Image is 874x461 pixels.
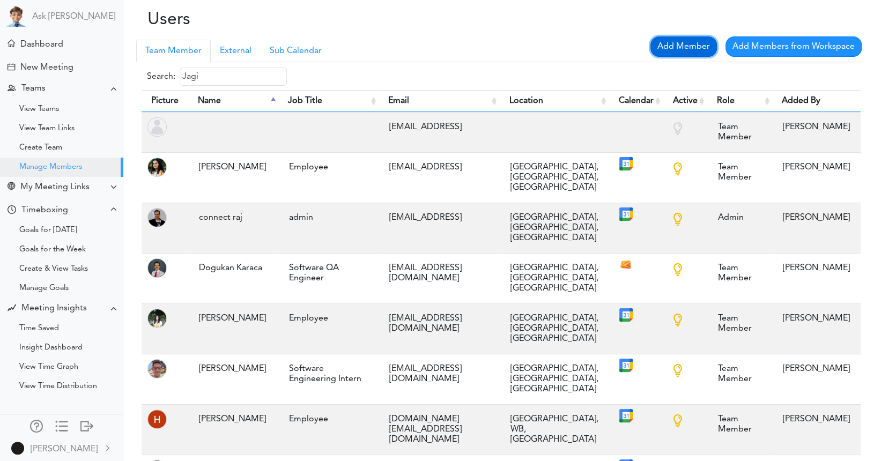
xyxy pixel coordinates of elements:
div: Team Member [712,258,767,289]
div: [EMAIL_ADDRESS][DOMAIN_NAME] [384,308,494,339]
div: Employee [284,308,373,329]
img: Google_Calendar_icon.png [619,359,633,372]
div: Team Member [712,359,767,390]
img: 9Bcb3JAAAABklEQVQDAAUOJtYnTEKTAAAAAElFTkSuQmCC [147,359,167,378]
div: connect raj [194,207,273,228]
div: View Time Distribution [19,384,97,389]
th: Location: activate to sort column ascending [499,90,609,112]
div: Goals for the Week [19,247,86,252]
img: Google_Calendar_icon.png [619,409,633,422]
img: Google_Calendar_icon.png [619,207,633,221]
div: Software Engineering Intern [284,359,373,390]
img: 9k= [11,442,24,455]
div: New Meeting [20,63,73,73]
img: Google_Calendar_icon.png [619,308,633,322]
div: [GEOGRAPHIC_DATA], [GEOGRAPHIC_DATA], [GEOGRAPHIC_DATA] [505,359,603,400]
div: [PERSON_NAME] [194,308,273,329]
img: 9k= [147,208,167,227]
div: Share Meeting Link [8,182,15,192]
th: Role: activate to sort column ascending [707,90,772,112]
div: [EMAIL_ADDRESS] [384,157,494,178]
h2: Users [131,10,366,30]
div: Software QA Engineer [284,258,373,289]
div: Dogukan Karaca [194,258,273,279]
div: [PERSON_NAME] [777,258,855,279]
img: hotmail-logo.png [619,258,633,271]
th: Job Title: activate to sort column ascending [278,90,379,112]
div: Timeboxing [21,205,68,215]
div: Manage Members [19,165,82,170]
div: [GEOGRAPHIC_DATA], [GEOGRAPHIC_DATA], [GEOGRAPHIC_DATA] [505,308,603,350]
div: [PERSON_NAME] [777,308,855,329]
label: Search: [147,68,287,86]
div: [GEOGRAPHIC_DATA], [GEOGRAPHIC_DATA], [GEOGRAPHIC_DATA] [505,157,603,198]
img: Google_Calendar_icon.png [619,157,633,170]
div: Dashboard [20,40,63,50]
div: Insight Dashboard [19,345,83,351]
th: Name: activate to sort column descending [188,90,278,112]
div: Manage Members and Externals [30,420,43,430]
div: [GEOGRAPHIC_DATA], [GEOGRAPHIC_DATA], [GEOGRAPHIC_DATA] [505,207,603,249]
div: [EMAIL_ADDRESS][DOMAIN_NAME] [384,258,494,289]
div: Time Your Goals [8,205,16,215]
a: External [211,40,261,62]
div: Team Member [712,308,767,339]
a: [PERSON_NAME] [1,436,122,460]
a: Team Member [136,40,211,62]
div: Manage Goals [19,286,69,291]
a: Sub Calendar [261,40,331,62]
div: Time Saved [19,326,59,331]
div: [PERSON_NAME] [777,117,855,138]
div: [PERSON_NAME] [194,409,273,430]
div: Meeting Dashboard [8,40,15,47]
div: Meeting Insights [21,303,87,314]
div: [PERSON_NAME] [777,359,855,380]
th: Calendar: activate to sort column ascending [609,90,663,112]
div: [PERSON_NAME] [194,359,273,380]
div: [PERSON_NAME] [777,157,855,178]
img: user-off.png [147,117,167,137]
div: Teams [21,84,46,94]
div: [PERSON_NAME] [31,443,98,456]
div: View Time Graph [19,365,78,370]
div: Create & View Tasks [19,266,88,272]
div: Team Member [712,117,767,148]
div: Create Team [19,145,62,151]
img: Z [147,258,167,278]
a: Change side menu [55,420,68,435]
a: Add Members from Workspace [725,36,862,57]
div: [GEOGRAPHIC_DATA], WB, [GEOGRAPHIC_DATA] [505,409,603,450]
div: View Teams [19,107,59,112]
div: My Meeting Links [20,182,90,192]
a: Ask [PERSON_NAME] [32,12,115,22]
div: Log out [80,420,93,430]
div: Employee [284,409,373,430]
th: Picture [142,90,188,112]
div: [PERSON_NAME] [777,207,855,228]
div: Team Member [712,157,767,188]
img: wktLqiEerNXlgAAAABJRU5ErkJggg== [147,158,167,177]
a: Add Member [650,36,717,57]
div: admin [284,207,373,228]
img: AHqZkVmA8mTSAAAAAElFTkSuQmCC [147,410,167,429]
div: [EMAIL_ADDRESS][DOMAIN_NAME] [384,359,494,390]
img: Z [147,309,167,328]
div: [PERSON_NAME] [194,157,273,178]
th: Active: activate to sort column ascending [663,90,707,112]
div: [GEOGRAPHIC_DATA], [GEOGRAPHIC_DATA], [GEOGRAPHIC_DATA] [505,258,603,299]
div: [PERSON_NAME] [777,409,855,430]
div: Goals for [DATE] [19,228,77,233]
div: [EMAIL_ADDRESS] [384,117,494,138]
div: Create Meeting [8,63,15,71]
div: [DOMAIN_NAME][EMAIL_ADDRESS][DOMAIN_NAME] [384,409,494,450]
div: Team Member [712,409,767,440]
div: Employee [284,157,373,178]
th: Email: activate to sort column ascending [379,90,500,112]
div: View Team Links [19,126,75,131]
img: Powered by TEAMCAL AI [5,5,27,27]
input: Search: [180,68,287,86]
div: [EMAIL_ADDRESS] [384,207,494,228]
div: Admin [712,207,767,228]
th: Added By [772,90,861,112]
div: Show only icons [55,420,68,430]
